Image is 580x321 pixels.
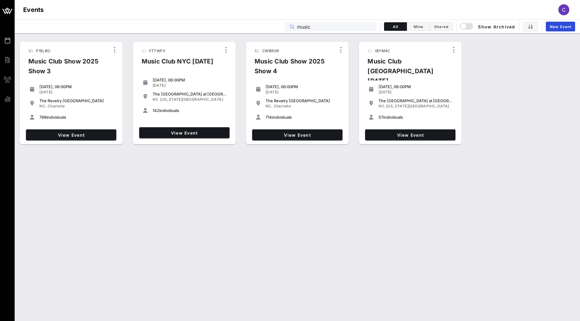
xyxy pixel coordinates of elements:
[39,115,46,120] span: 789
[375,49,390,53] span: IBYM4C
[386,104,449,108] span: [US_STATE][GEOGRAPHIC_DATA]
[388,24,403,29] span: All
[36,49,50,53] span: P1ELBO
[379,115,383,120] span: 57
[379,115,453,120] div: individuals
[250,56,336,81] div: Music Club Show 2025 Show 4
[153,108,227,113] div: individuals
[379,98,453,103] div: The [GEOGRAPHIC_DATA] at [GEOGRAPHIC_DATA]
[39,104,46,108] span: NC,
[546,22,575,31] a: New Event
[252,129,343,140] a: View Event
[562,7,566,13] span: C
[48,104,65,108] span: Charlotte
[153,108,159,113] span: 142
[23,5,44,15] h1: Events
[266,104,273,108] span: NC,
[139,127,230,138] a: View Event
[266,84,340,89] div: [DATE], 06:00PM
[160,97,223,102] span: [US_STATE][GEOGRAPHIC_DATA]
[153,83,227,88] div: [DATE]
[266,115,340,120] div: individuals
[368,132,453,138] span: View Event
[39,84,114,89] div: [DATE], 06:00PM
[28,132,114,138] span: View Event
[549,24,571,29] span: New Event
[558,4,569,15] div: C
[363,56,449,91] div: Music Club [GEOGRAPHIC_DATA] [DATE]
[384,22,407,31] button: All
[149,49,165,53] span: FTTWFV
[39,115,114,120] div: individuals
[460,21,515,32] button: Show Archived
[153,92,227,96] div: The [GEOGRAPHIC_DATA] at [GEOGRAPHIC_DATA]
[365,129,455,140] a: View Event
[142,130,227,135] span: View Event
[379,90,453,95] div: [DATE]
[430,22,453,31] button: Shared
[24,56,109,81] div: Music Club Show 2025 Show 3
[153,97,159,102] span: NY,
[266,98,340,103] div: The Revelry [GEOGRAPHIC_DATA]
[266,115,272,120] span: 714
[433,24,449,29] span: Shared
[379,104,385,108] span: NY,
[379,84,453,89] div: [DATE], 06:00PM
[39,90,114,95] div: [DATE]
[153,78,227,82] div: [DATE], 06:00PM
[461,23,515,30] span: Show Archived
[26,129,116,140] a: View Event
[411,24,426,29] span: Mine
[262,49,279,53] span: CWBR0R
[407,22,430,31] button: Mine
[255,132,340,138] span: View Event
[39,98,114,103] div: The Revelry [GEOGRAPHIC_DATA]
[137,56,218,71] div: Music Club NYC [DATE]
[266,90,340,95] div: [DATE]
[274,104,291,108] span: Charlotte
